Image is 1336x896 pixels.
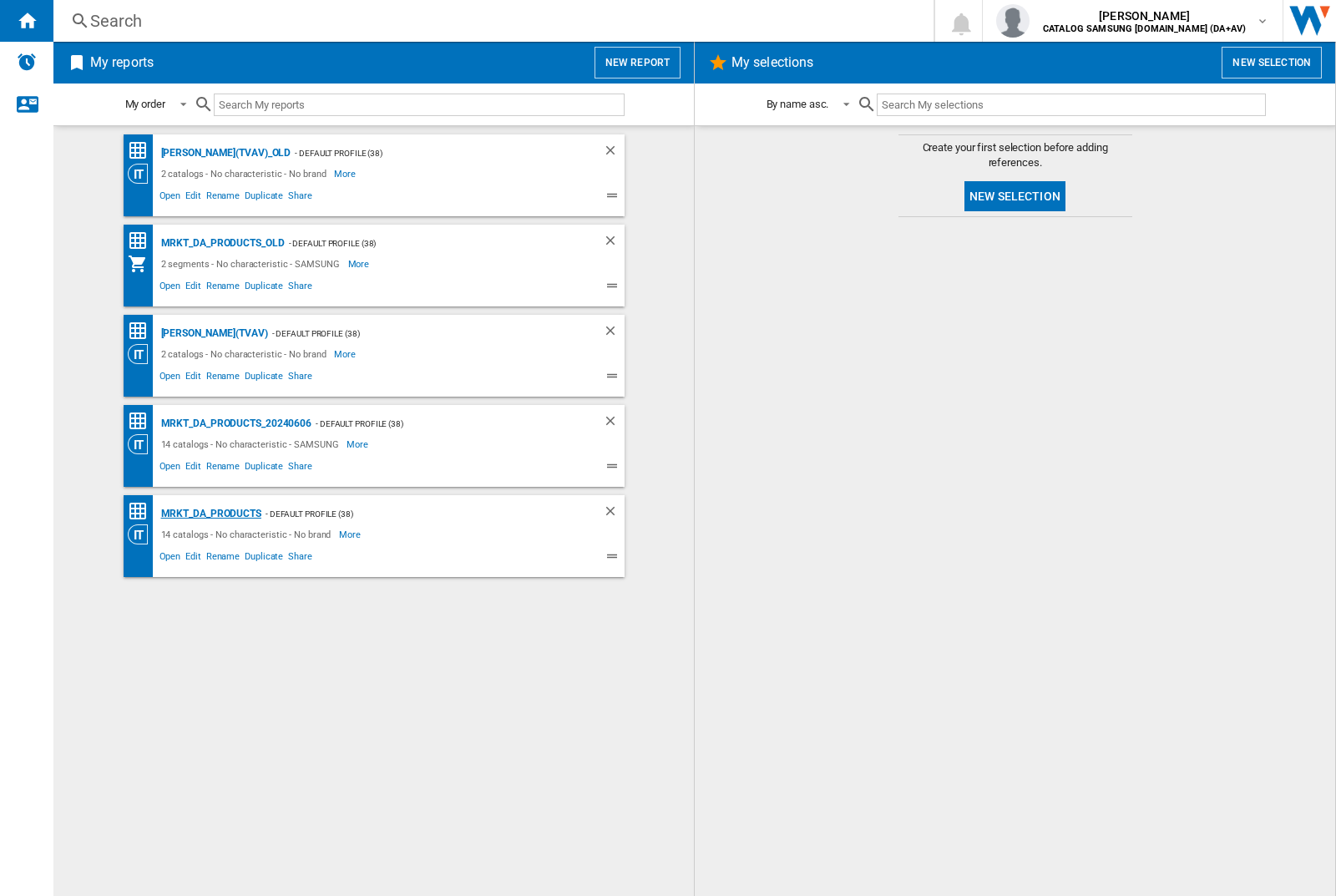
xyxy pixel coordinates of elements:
[157,434,347,454] div: 14 catalogs - No characteristic - SAMSUNG
[157,254,348,274] div: 2 segments - No characteristic - SAMSUNG
[286,458,315,478] span: Share
[1222,47,1322,78] button: New selection
[204,368,242,388] span: Rename
[348,254,372,274] span: More
[339,524,363,544] span: More
[128,254,157,274] div: My Assortment
[128,140,157,161] div: Price Matrix
[128,524,157,544] div: Category View
[767,98,829,110] div: By name asc.
[157,458,184,478] span: Open
[242,368,286,388] span: Duplicate
[286,278,315,298] span: Share
[183,278,204,298] span: Edit
[128,411,157,432] div: Price Matrix
[261,504,569,524] div: - Default profile (38)
[157,233,285,254] div: MRKT_DA_PRODUCTS_OLD
[286,368,315,388] span: Share
[603,413,625,434] div: Delete
[204,549,242,569] span: Rename
[595,47,681,78] button: New report
[157,323,268,344] div: [PERSON_NAME](TVAV)
[286,549,315,569] span: Share
[157,413,312,434] div: MRKT_DA_PRODUCTS_20240606
[1043,8,1246,24] span: [PERSON_NAME]
[242,188,286,208] span: Duplicate
[157,504,261,524] div: MRKT_DA_PRODUCTS
[157,524,340,544] div: 14 catalogs - No characteristic - No brand
[204,458,242,478] span: Rename
[157,549,184,569] span: Open
[128,344,157,364] div: Category View
[157,344,335,364] div: 2 catalogs - No characteristic - No brand
[285,233,569,254] div: - Default profile (38)
[128,501,157,522] div: Price Matrix
[157,278,184,298] span: Open
[128,230,157,251] div: Price Matrix
[268,323,569,344] div: - Default profile (38)
[125,98,165,110] div: My order
[964,181,1065,211] button: New selection
[90,9,890,33] div: Search
[311,413,569,434] div: - Default profile (38)
[603,233,625,254] div: Delete
[334,164,358,184] span: More
[347,434,371,454] span: More
[128,164,157,184] div: Category View
[1043,23,1246,34] b: CATALOG SAMSUNG [DOMAIN_NAME] (DA+AV)
[728,47,817,78] h2: My selections
[242,278,286,298] span: Duplicate
[242,458,286,478] span: Duplicate
[877,94,1265,116] input: Search My selections
[183,368,204,388] span: Edit
[603,143,625,164] div: Delete
[214,94,625,116] input: Search My reports
[128,321,157,342] div: Price Matrix
[334,344,358,364] span: More
[157,188,184,208] span: Open
[204,188,242,208] span: Rename
[242,549,286,569] span: Duplicate
[603,504,625,524] div: Delete
[157,143,291,164] div: [PERSON_NAME](TVAV)_old
[603,323,625,344] div: Delete
[286,188,315,208] span: Share
[183,188,204,208] span: Edit
[204,278,242,298] span: Rename
[996,4,1030,38] img: profile.jpg
[157,368,184,388] span: Open
[157,164,335,184] div: 2 catalogs - No characteristic - No brand
[898,140,1132,170] span: Create your first selection before adding references.
[87,47,157,78] h2: My reports
[128,434,157,454] div: Category View
[183,549,204,569] span: Edit
[291,143,569,164] div: - Default profile (38)
[17,52,37,72] img: alerts-logo.svg
[183,458,204,478] span: Edit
